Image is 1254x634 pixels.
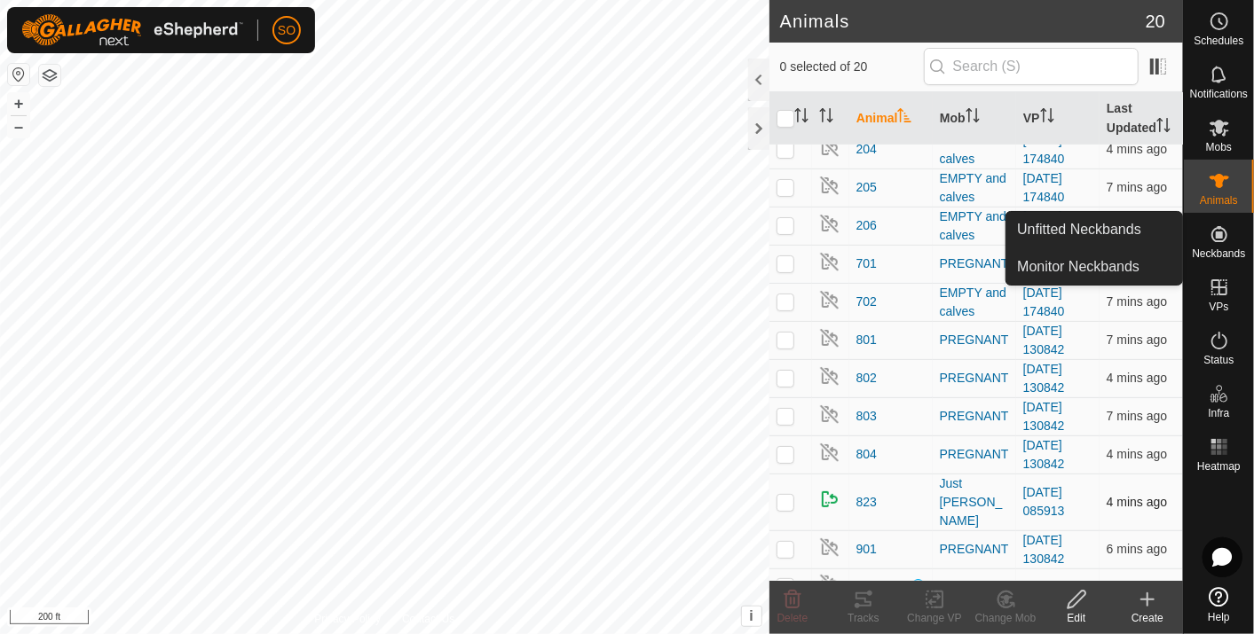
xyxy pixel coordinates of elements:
[940,474,1009,530] div: Just [PERSON_NAME]
[819,489,840,510] img: returning on
[1200,195,1238,206] span: Animals
[1107,579,1158,593] span: 19 June 2025, 5:41 pm
[856,407,877,426] span: 803
[940,445,1009,464] div: PREGNANT
[1107,371,1167,385] span: 13 Aug 2025, 9:01 pm
[1017,219,1141,240] span: Unfitted Neckbands
[856,293,877,311] span: 702
[940,577,1009,596] div: Test
[314,611,381,627] a: Privacy Policy
[819,175,840,196] img: returning off
[1023,400,1065,433] a: [DATE] 130842
[819,251,840,272] img: returning off
[1112,610,1183,626] div: Create
[1184,580,1254,630] a: Help
[856,493,877,512] span: 823
[819,442,840,463] img: returning off
[402,611,454,627] a: Contact Us
[940,169,1009,207] div: EMPTY and calves
[856,577,877,596] span: test
[819,403,840,425] img: returning off
[1197,461,1241,472] span: Heatmap
[933,92,1016,145] th: Mob
[856,369,877,387] span: 802
[1107,333,1167,347] span: 13 Aug 2025, 8:58 pm
[970,610,1041,626] div: Change Mob
[940,254,1009,273] div: PREGNANT
[1107,542,1167,556] span: 13 Aug 2025, 8:59 pm
[1023,579,1028,593] app-display-virtual-paddock-transition: -
[1203,355,1234,365] span: Status
[1017,256,1140,278] span: Monitor Neckbands
[940,540,1009,559] div: PREGNANT
[780,58,924,76] span: 0 selected of 20
[1107,294,1167,309] span: 13 Aug 2025, 8:58 pm
[1023,485,1065,518] a: [DATE] 085913
[856,540,877,559] span: 901
[828,610,899,626] div: Tracks
[278,21,296,40] span: SO
[1107,409,1167,423] span: 13 Aug 2025, 8:58 pm
[39,65,60,86] button: Map Layers
[1040,111,1054,125] p-sorticon: Activate to sort
[819,536,840,558] img: returning off
[749,608,753,623] span: i
[819,327,840,348] img: returning off
[8,93,29,114] button: +
[819,289,840,310] img: returning off
[819,111,833,125] p-sorticon: Activate to sort
[856,140,877,159] span: 204
[1023,324,1065,356] a: [DATE] 130842
[1023,438,1065,471] a: [DATE] 130842
[1023,133,1065,166] a: [DATE] 174840
[966,111,980,125] p-sorticon: Activate to sort
[940,407,1009,426] div: PREGNANT
[8,116,29,137] button: –
[819,213,840,234] img: returning off
[819,137,840,158] img: returning off
[819,365,840,387] img: returning off
[940,284,1009,321] div: EMPTY and calves
[1192,248,1245,259] span: Neckbands
[1208,408,1229,419] span: Infra
[897,111,911,125] p-sorticon: Activate to sort
[1107,142,1167,156] span: 13 Aug 2025, 9:01 pm
[819,573,840,594] img: returning off
[1156,121,1171,135] p-sorticon: Activate to sort
[1209,301,1228,312] span: VPs
[1107,495,1167,509] span: 13 Aug 2025, 9:01 pm
[899,610,970,626] div: Change VP
[742,607,761,626] button: i
[1006,249,1182,285] a: Monitor Neckbands
[1206,142,1232,153] span: Mobs
[940,369,1009,387] div: PREGNANT
[1208,612,1230,622] span: Help
[940,331,1009,349] div: PREGNANT
[780,11,1146,32] h2: Animals
[940,131,1009,168] div: EMPTY and calves
[1023,171,1065,204] a: [DATE] 174840
[1023,533,1065,566] a: [DATE] 130842
[1041,610,1112,626] div: Edit
[794,111,808,125] p-sorticon: Activate to sort
[1023,286,1065,318] a: [DATE] 174840
[856,216,877,235] span: 206
[1107,447,1167,461] span: 13 Aug 2025, 9:01 pm
[1146,8,1165,35] span: 20
[8,64,29,85] button: Reset Map
[856,254,877,273] span: 701
[856,445,877,464] span: 804
[1006,212,1182,247] a: Unfitted Neckbands
[940,207,1009,245] div: EMPTY and calves
[856,178,877,197] span: 205
[849,92,933,145] th: Animal
[856,331,877,349] span: 801
[924,48,1139,85] input: Search (S)
[1100,92,1183,145] th: Last Updated
[1016,92,1100,145] th: VP
[1023,209,1065,242] a: [DATE] 174840
[1190,89,1248,99] span: Notifications
[777,612,808,624] span: Delete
